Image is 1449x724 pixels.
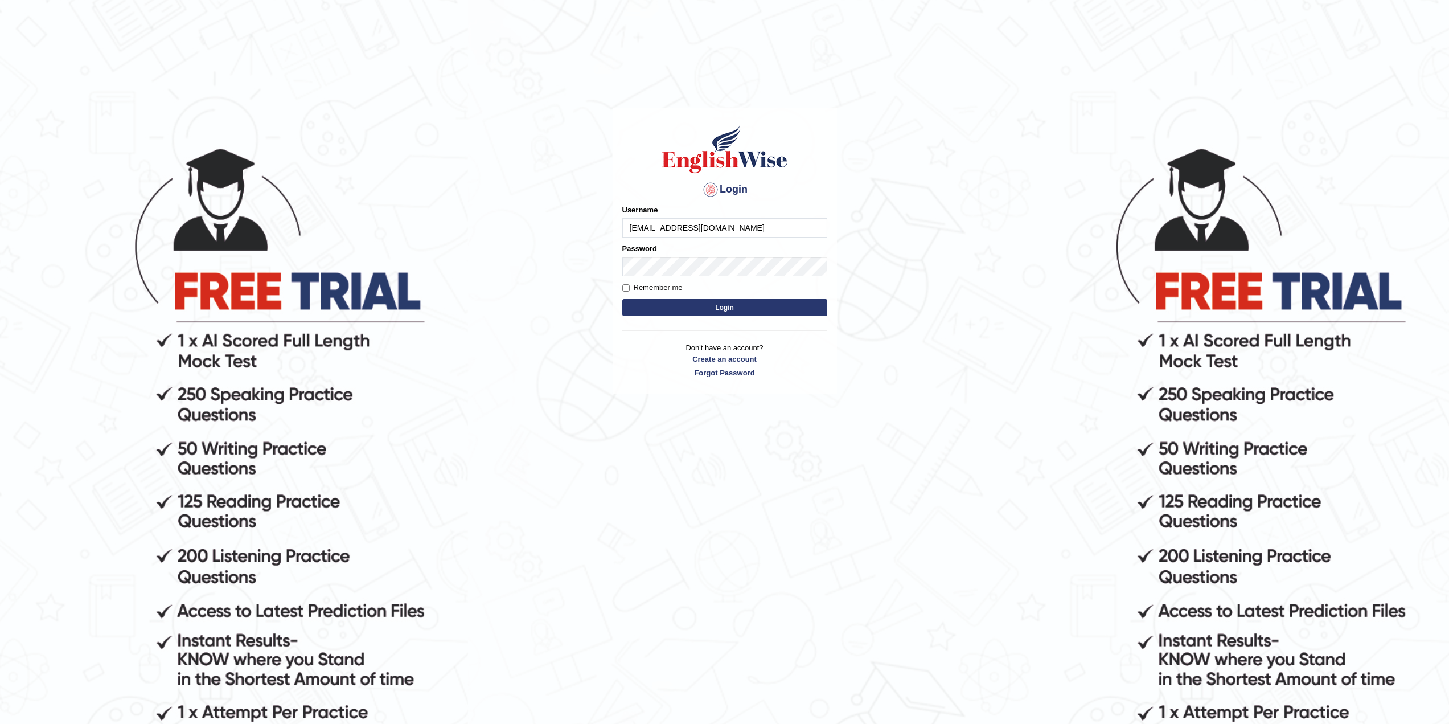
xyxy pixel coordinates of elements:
[622,367,827,378] a: Forgot Password
[622,354,827,365] a: Create an account
[622,282,683,293] label: Remember me
[622,181,827,199] h4: Login
[622,299,827,316] button: Login
[660,124,790,175] img: Logo of English Wise sign in for intelligent practice with AI
[622,284,630,292] input: Remember me
[622,243,657,254] label: Password
[622,342,827,378] p: Don't have an account?
[622,204,658,215] label: Username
